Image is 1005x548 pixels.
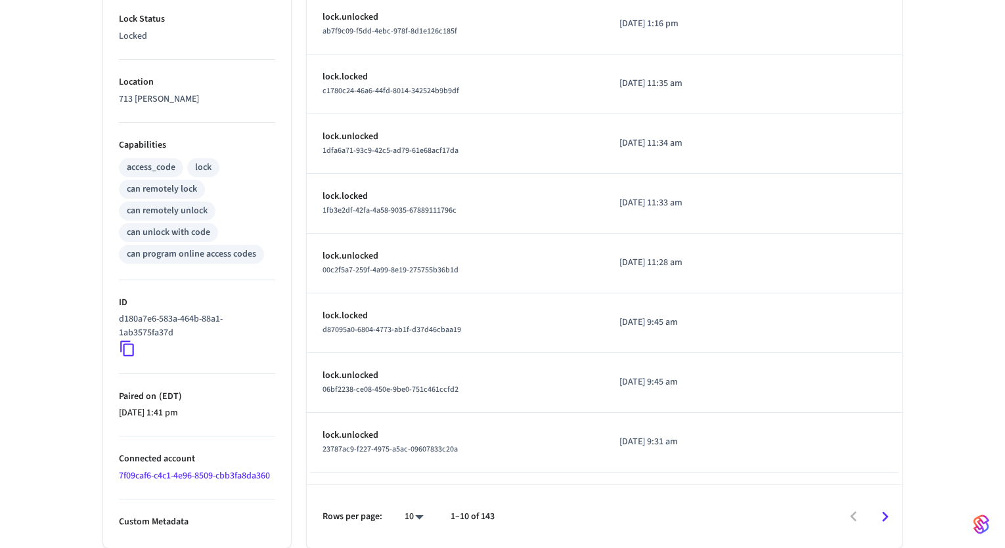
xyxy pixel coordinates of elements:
[323,510,382,524] p: Rows per page:
[127,204,208,218] div: can remotely unlock
[119,30,275,43] p: Locked
[973,514,989,535] img: SeamLogoGradient.69752ec5.svg
[323,249,588,263] p: lock.unlocked
[119,515,275,529] p: Custom Metadata
[323,324,461,335] span: d87095a0-6804-4773-ab1f-d37d46cbaa19
[323,26,457,37] span: ab7f9c09-f5dd-4ebc-978f-8d1e126c185f
[323,384,458,395] span: 06bf2238-ce08-450e-9be0-751c461ccfd2
[619,316,753,329] p: [DATE] 9:45 am
[323,264,458,276] span: 00c2f5a7-259f-4a99-8e19-275755b36b1d
[119,452,275,466] p: Connected account
[323,70,588,84] p: lock.locked
[870,501,901,532] button: Go to next page
[119,93,275,106] p: 713 [PERSON_NAME]
[619,17,753,31] p: [DATE] 1:16 pm
[127,247,256,261] div: can program online access codes
[119,312,270,340] p: d180a7e6-583a-464b-88a1-1ab3575fa37d
[156,390,182,403] span: ( EDT )
[119,75,275,89] p: Location
[619,375,753,389] p: [DATE] 9:45 am
[398,507,430,526] div: 10
[119,406,275,420] p: [DATE] 1:41 pm
[119,296,275,310] p: ID
[127,226,210,240] div: can unlock with code
[323,130,588,144] p: lock.unlocked
[619,137,753,150] p: [DATE] 11:34 am
[323,429,588,442] p: lock.unlocked
[323,369,588,383] p: lock.unlocked
[323,309,588,323] p: lock.locked
[323,145,458,156] span: 1dfa6a71-93c9-42c5-ad79-61e68acf17da
[619,196,753,210] p: [DATE] 11:33 am
[323,444,458,455] span: 23787ac9-f227-4975-a5ac-09607833c20a
[323,11,588,24] p: lock.unlocked
[619,435,753,449] p: [DATE] 9:31 am
[119,469,270,482] a: 7f09caf6-c4c1-4e96-8509-cbb3fa8da360
[195,161,212,175] div: lock
[323,205,457,216] span: 1fb3e2df-42fa-4a58-9035-67889111796c
[119,12,275,26] p: Lock Status
[323,190,588,203] p: lock.locked
[127,182,197,196] div: can remotely lock
[119,138,275,152] p: Capabilities
[119,390,275,404] p: Paired on
[127,161,175,175] div: access_code
[451,510,495,524] p: 1–10 of 143
[619,256,753,270] p: [DATE] 11:28 am
[323,85,459,96] span: c1780c24-46a6-44fd-8014-342524b9b9df
[619,77,753,91] p: [DATE] 11:35 am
